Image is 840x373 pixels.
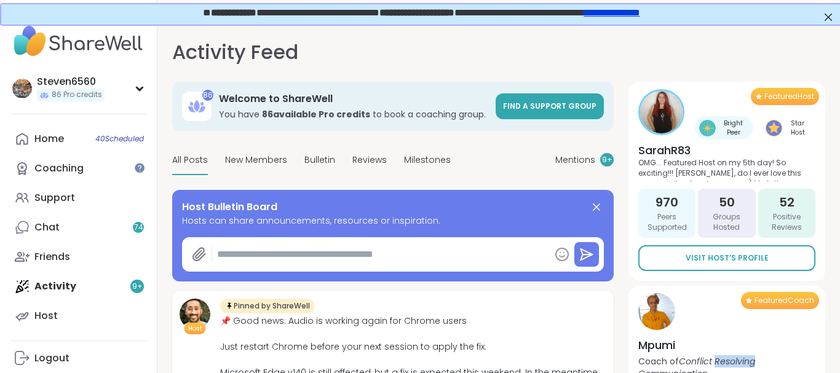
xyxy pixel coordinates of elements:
[34,351,69,365] div: Logout
[134,222,143,233] span: 74
[638,143,815,158] h4: SarahR83
[763,212,810,233] span: Positive Reviews
[764,92,814,101] span: Featured Host
[638,245,815,271] a: Visit Host’s Profile
[638,293,675,330] img: Mpumi
[10,20,147,63] img: ShareWell Nav Logo
[172,37,298,67] h1: Activity Feed
[779,194,794,211] span: 52
[37,75,105,88] div: Steven6560
[95,134,144,144] span: 40 Scheduled
[555,154,595,167] span: Mentions
[703,212,750,233] span: Groups Hosted
[643,212,691,233] span: Peers Supported
[135,163,145,173] iframe: Spotlight
[262,108,370,120] b: 86 available Pro credit s
[10,124,147,154] a: Home40Scheduled
[766,120,782,136] img: Star Host
[219,92,488,106] h3: Welcome to ShareWell
[34,221,60,234] div: Chat
[10,154,147,183] a: Coaching
[10,213,147,242] a: Chat74
[638,158,815,181] p: OMG... Featured Host on my 5th day! So exciting!!! [PERSON_NAME], do I ever love this community o...
[34,191,75,205] div: Support
[656,194,678,211] span: 970
[352,154,387,167] span: Reviews
[172,154,208,167] span: All Posts
[34,162,84,175] div: Coaching
[496,93,604,119] a: Find a support group
[602,155,612,165] span: 9 +
[718,119,748,137] span: Bright Peer
[755,296,814,305] span: Featured Coach
[699,120,716,136] img: Bright Peer
[10,242,147,272] a: Friends
[202,90,213,101] div: 86
[304,154,335,167] span: Bulletin
[10,301,147,331] a: Host
[10,183,147,213] a: Support
[686,253,769,264] span: Visit Host’s Profile
[640,91,683,133] img: SarahR83
[404,154,451,167] span: Milestones
[10,344,147,373] a: Logout
[34,132,64,146] div: Home
[719,194,735,211] span: 50
[220,299,315,313] div: Pinned by ShareWell
[180,299,210,329] img: brett
[182,214,604,227] span: Hosts can share announcements, resources or inspiration.
[34,309,58,323] div: Host
[182,200,277,214] span: Host Bulletin Board
[12,79,32,98] img: Steven6560
[219,108,488,120] h3: You have to book a coaching group.
[52,90,102,100] span: 86 Pro credits
[785,119,810,137] span: Star Host
[503,101,596,111] span: Find a support group
[188,324,202,333] span: Host
[34,250,70,264] div: Friends
[638,337,815,353] h4: Mpumi
[225,154,287,167] span: New Members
